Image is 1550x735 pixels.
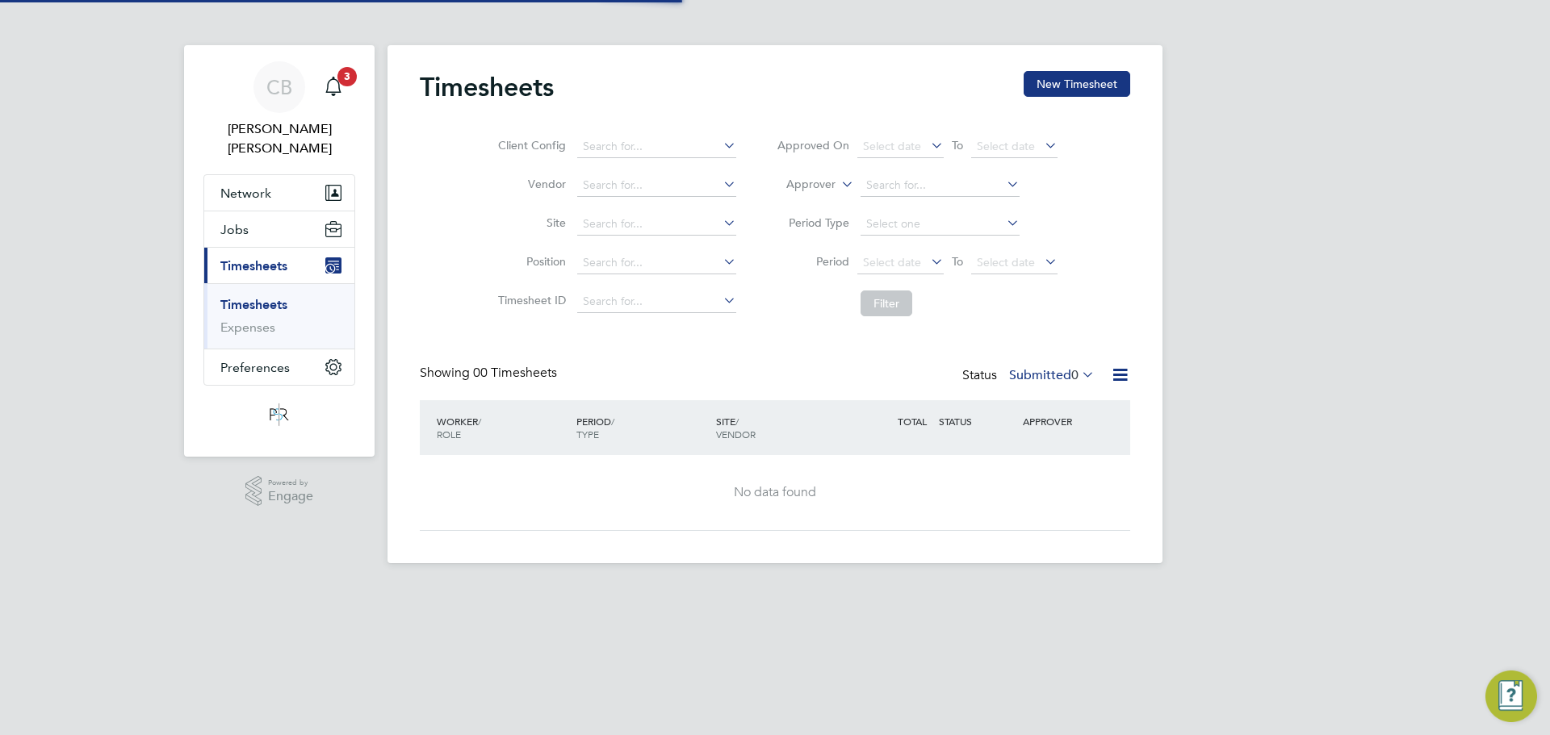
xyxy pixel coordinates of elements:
[577,290,736,313] input: Search for...
[577,252,736,274] input: Search for...
[777,254,849,269] label: Period
[577,213,736,236] input: Search for...
[420,71,554,103] h2: Timesheets
[898,415,927,428] span: TOTAL
[473,365,557,381] span: 00 Timesheets
[861,213,1020,236] input: Select one
[436,484,1114,501] div: No data found
[204,349,354,385] button: Preferences
[493,138,566,152] label: Client Config
[220,258,287,274] span: Timesheets
[204,283,354,349] div: Timesheets
[947,251,968,272] span: To
[1024,71,1130,97] button: New Timesheet
[203,119,355,158] span: Connor Bedwell
[203,402,355,428] a: Go to home page
[220,297,287,312] a: Timesheets
[420,365,560,382] div: Showing
[268,476,313,490] span: Powered by
[863,255,921,269] span: Select date
[493,177,566,191] label: Vendor
[861,290,912,316] button: Filter
[977,139,1035,153] span: Select date
[204,175,354,211] button: Network
[572,407,712,449] div: PERIOD
[935,407,1019,436] div: STATUS
[1009,367,1095,383] label: Submitted
[716,428,756,441] span: VENDOR
[712,407,852,449] div: SITE
[220,360,290,375] span: Preferences
[493,215,566,230] label: Site
[204,248,354,283] button: Timesheets
[962,365,1098,387] div: Status
[777,138,849,152] label: Approved On
[433,407,572,449] div: WORKER
[1019,407,1103,436] div: APPROVER
[220,186,271,201] span: Network
[577,136,736,158] input: Search for...
[861,174,1020,197] input: Search for...
[947,135,968,156] span: To
[203,61,355,158] a: CB[PERSON_NAME] [PERSON_NAME]
[184,45,375,457] nav: Main navigation
[220,319,275,335] a: Expenses
[777,215,849,230] label: Period Type
[245,476,314,507] a: Powered byEngage
[204,211,354,247] button: Jobs
[977,255,1035,269] span: Select date
[317,61,350,113] a: 3
[220,222,249,237] span: Jobs
[493,293,566,307] label: Timesheet ID
[576,428,599,441] span: TYPE
[265,402,294,428] img: psrsolutions-logo-retina.png
[863,139,921,153] span: Select date
[735,415,739,428] span: /
[493,254,566,269] label: Position
[437,428,461,441] span: ROLE
[266,77,292,98] span: CB
[763,177,836,193] label: Approver
[611,415,614,428] span: /
[1071,367,1079,383] span: 0
[268,490,313,503] span: Engage
[337,67,357,86] span: 3
[1485,670,1537,722] button: Engage Resource Center
[577,174,736,197] input: Search for...
[478,415,481,428] span: /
